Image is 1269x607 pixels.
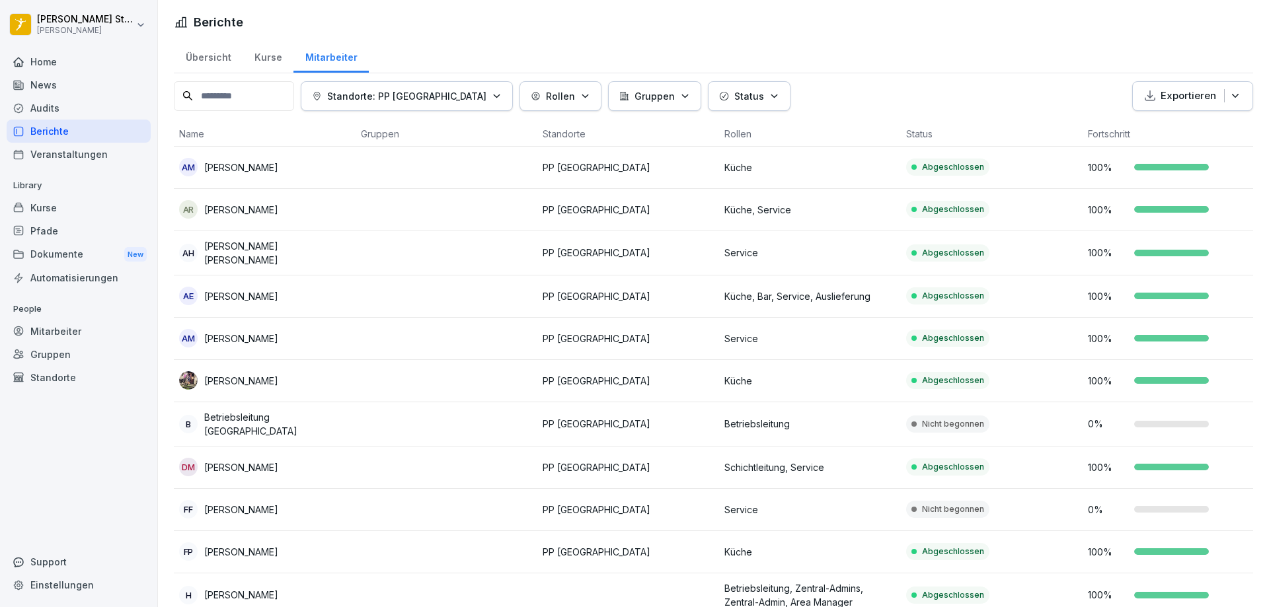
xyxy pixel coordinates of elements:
p: [PERSON_NAME] [204,161,278,174]
p: Nicht begonnen [922,418,984,430]
p: Betriebsleitung [724,417,896,431]
div: AM [179,329,198,347]
div: Übersicht [174,39,243,73]
img: wr8oxp1g4gkzyisjm8z9sexa.png [179,371,198,390]
p: 100 % [1088,203,1128,217]
a: DokumenteNew [7,242,151,267]
div: FP [179,542,198,561]
a: News [7,73,151,96]
div: New [124,247,147,262]
p: Schichtleitung, Service [724,460,896,474]
div: Home [7,50,151,73]
p: 0 % [1088,503,1128,517]
div: AH [179,244,198,262]
p: [PERSON_NAME] [204,289,278,303]
p: Service [724,503,896,517]
th: Standorte [537,122,719,147]
div: Support [7,550,151,573]
a: Berichte [7,120,151,143]
p: Küche, Bar, Service, Auslieferung [724,289,896,303]
p: PP [GEOGRAPHIC_DATA] [543,374,714,388]
button: Gruppen [608,81,701,111]
p: Standorte: PP [GEOGRAPHIC_DATA] [327,89,486,103]
p: Betriebsleitung [GEOGRAPHIC_DATA] [204,410,350,438]
p: Küche [724,161,896,174]
p: PP [GEOGRAPHIC_DATA] [543,289,714,303]
a: Kurse [7,196,151,219]
p: Exportieren [1161,89,1216,104]
p: Service [724,246,896,260]
p: Service [724,332,896,345]
p: Abgeschlossen [922,546,984,557]
p: PP [GEOGRAPHIC_DATA] [543,246,714,260]
p: 100 % [1088,545,1128,559]
a: Automatisierungen [7,266,151,289]
p: Abgeschlossen [922,589,984,601]
p: Küche [724,374,896,388]
button: Status [708,81,790,111]
p: Küche [724,545,896,559]
a: Veranstaltungen [7,143,151,166]
p: [PERSON_NAME] [PERSON_NAME] [204,239,350,267]
p: 100 % [1088,460,1128,474]
a: Einstellungen [7,573,151,596]
p: PP [GEOGRAPHIC_DATA] [543,161,714,174]
p: PP [GEOGRAPHIC_DATA] [543,545,714,559]
th: Name [174,122,356,147]
p: 100 % [1088,588,1128,602]
p: Abgeschlossen [922,461,984,473]
p: Abgeschlossen [922,203,984,215]
p: [PERSON_NAME] [204,332,278,345]
th: Fortschritt [1083,122,1264,147]
div: AM [179,158,198,176]
p: [PERSON_NAME] [204,460,278,474]
p: PP [GEOGRAPHIC_DATA] [543,332,714,345]
a: Gruppen [7,343,151,366]
div: AR [179,200,198,219]
p: Abgeschlossen [922,332,984,344]
p: [PERSON_NAME] Stambolov [37,14,134,25]
p: Abgeschlossen [922,161,984,173]
p: 100 % [1088,374,1128,388]
div: FF [179,500,198,518]
div: Dokumente [7,242,151,267]
p: Abgeschlossen [922,247,984,259]
p: [PERSON_NAME] [37,26,134,35]
p: PP [GEOGRAPHIC_DATA] [543,460,714,474]
a: Audits [7,96,151,120]
div: DM [179,458,198,476]
p: 100 % [1088,332,1128,345]
div: H [179,586,198,604]
p: Küche, Service [724,203,896,217]
div: Mitarbeiter [7,320,151,343]
a: Kurse [243,39,293,73]
p: 0 % [1088,417,1128,431]
p: [PERSON_NAME] [204,503,278,517]
th: Status [901,122,1083,147]
p: [PERSON_NAME] [204,203,278,217]
a: Pfade [7,219,151,242]
p: Abgeschlossen [922,290,984,302]
p: Nicht begonnen [922,503,984,515]
button: Exportieren [1132,81,1253,111]
p: [PERSON_NAME] [204,588,278,602]
p: PP [GEOGRAPHIC_DATA] [543,417,714,431]
th: Gruppen [356,122,537,147]
p: PP [GEOGRAPHIC_DATA] [543,203,714,217]
a: Standorte [7,366,151,389]
a: Mitarbeiter [293,39,369,73]
h1: Berichte [194,13,243,31]
p: 100 % [1088,246,1128,260]
p: Abgeschlossen [922,375,984,386]
button: Standorte: PP [GEOGRAPHIC_DATA] [301,81,513,111]
button: Rollen [519,81,601,111]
